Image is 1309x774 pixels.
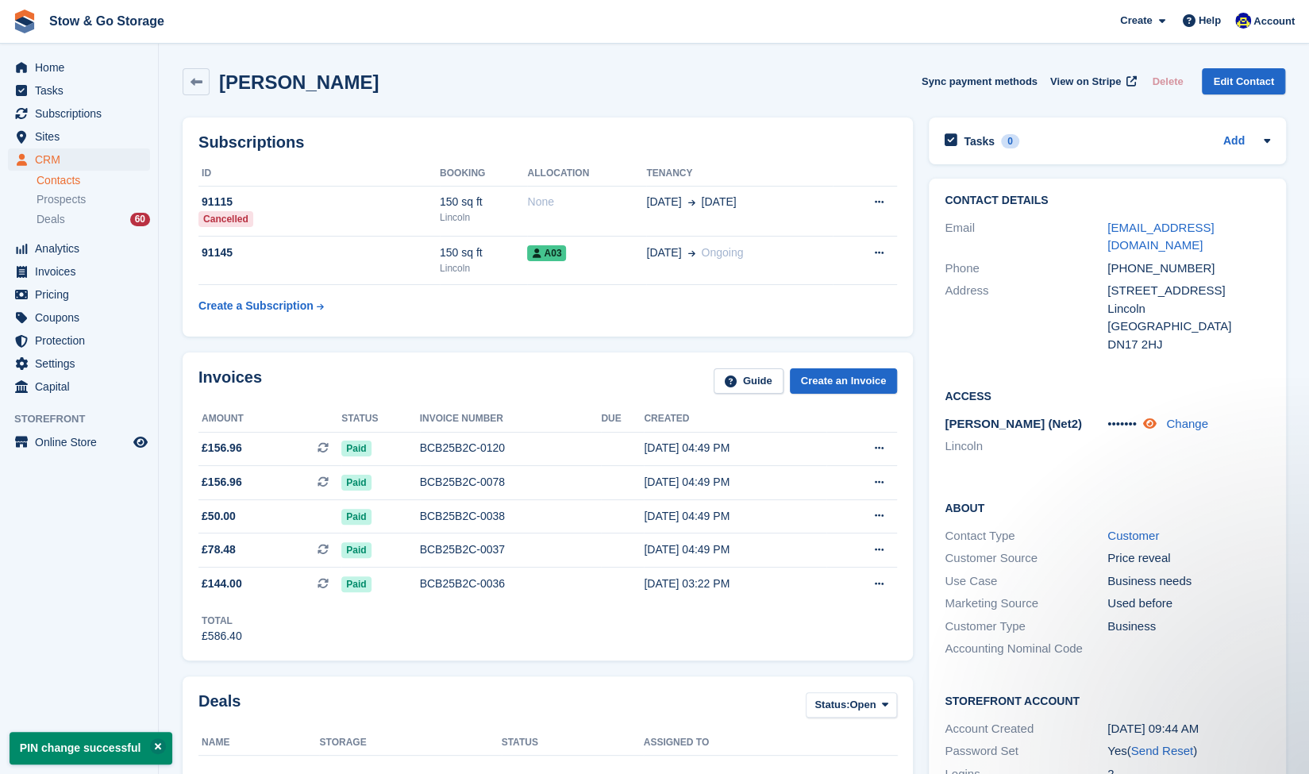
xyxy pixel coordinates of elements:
span: Prospects [37,192,86,207]
div: None [527,194,646,210]
span: Create [1120,13,1152,29]
div: [DATE] 04:49 PM [644,541,826,558]
a: Customer [1107,529,1159,542]
span: Deals [37,212,65,227]
span: Paid [341,542,371,558]
a: Contacts [37,173,150,188]
h2: Storefront Account [945,692,1270,708]
span: £78.48 [202,541,236,558]
div: Business [1107,618,1270,636]
div: Accounting Nominal Code [945,640,1107,658]
a: View on Stripe [1044,68,1140,94]
div: [DATE] 09:44 AM [1107,720,1270,738]
div: £586.40 [202,628,242,645]
span: Home [35,56,130,79]
span: £50.00 [202,508,236,525]
a: menu [8,260,150,283]
h2: Invoices [198,368,262,395]
a: [EMAIL_ADDRESS][DOMAIN_NAME] [1107,221,1214,252]
span: Capital [35,375,130,398]
div: BCB25B2C-0120 [420,440,602,456]
div: [DATE] 04:49 PM [644,508,826,525]
a: menu [8,352,150,375]
a: Create a Subscription [198,291,324,321]
div: 150 sq ft [440,194,528,210]
a: Prospects [37,191,150,208]
div: BCB25B2C-0038 [420,508,602,525]
div: Customer Type [945,618,1107,636]
div: Account Created [945,720,1107,738]
th: Tenancy [646,161,833,187]
div: Email [945,219,1107,255]
span: Protection [35,329,130,352]
button: Sync payment methods [922,68,1038,94]
a: Deals 60 [37,211,150,228]
div: Use Case [945,572,1107,591]
span: Status: [814,697,849,713]
a: menu [8,375,150,398]
th: ID [198,161,440,187]
a: Create an Invoice [790,368,898,395]
span: [DATE] [646,194,681,210]
th: Storage [319,730,501,756]
div: [DATE] 04:49 PM [644,440,826,456]
th: Created [644,406,826,432]
a: menu [8,283,150,306]
th: Status [341,406,419,432]
h2: Access [945,387,1270,403]
div: [PHONE_NUMBER] [1107,260,1270,278]
a: menu [8,237,150,260]
h2: About [945,499,1270,515]
span: £156.96 [202,474,242,491]
a: menu [8,329,150,352]
span: Sites [35,125,130,148]
th: Assigned to [644,730,898,756]
div: Used before [1107,595,1270,613]
h2: Contact Details [945,194,1270,207]
p: PIN change successful [10,732,172,764]
div: Create a Subscription [198,298,314,314]
span: [DATE] [701,194,736,210]
th: Booking [440,161,528,187]
th: Amount [198,406,341,432]
th: Status [502,730,644,756]
div: Cancelled [198,211,253,227]
h2: [PERSON_NAME] [219,71,379,93]
span: Online Store [35,431,130,453]
div: Marketing Source [945,595,1107,613]
span: [PERSON_NAME] (Net2) [945,417,1082,430]
div: Contact Type [945,527,1107,545]
div: Lincoln [440,261,528,275]
div: 60 [130,213,150,226]
div: Phone [945,260,1107,278]
a: menu [8,148,150,171]
span: Paid [341,576,371,592]
span: Paid [341,509,371,525]
a: Stow & Go Storage [43,8,171,34]
span: Storefront [14,411,158,427]
a: menu [8,431,150,453]
span: Open [849,697,876,713]
div: Password Set [945,742,1107,761]
div: BCB25B2C-0037 [420,541,602,558]
div: BCB25B2C-0078 [420,474,602,491]
div: 91115 [198,194,440,210]
span: £156.96 [202,440,242,456]
span: A03 [527,245,566,261]
a: Send Reset [1131,744,1193,757]
div: 91145 [198,245,440,261]
div: Price reveal [1107,549,1270,568]
span: Analytics [35,237,130,260]
h2: Tasks [964,134,995,148]
span: Ongoing [701,246,743,259]
li: Lincoln [945,437,1107,456]
div: BCB25B2C-0036 [420,576,602,592]
span: Help [1199,13,1221,29]
div: Lincoln [440,210,528,225]
span: Coupons [35,306,130,329]
img: stora-icon-8386f47178a22dfd0bd8f6a31ec36ba5ce8667c1dd55bd0f319d3a0aa187defe.svg [13,10,37,33]
h2: Deals [198,692,241,722]
a: menu [8,102,150,125]
div: Yes [1107,742,1270,761]
div: Lincoln [1107,300,1270,318]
